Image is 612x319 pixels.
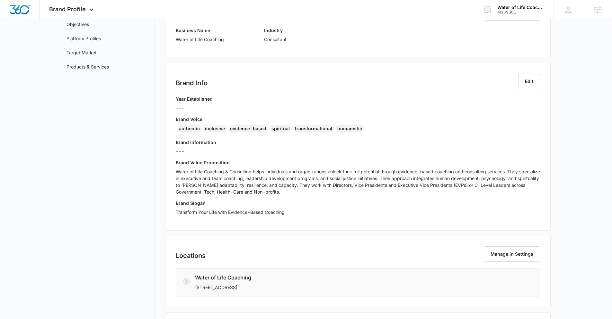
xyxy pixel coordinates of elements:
[176,168,540,195] p: Water of Life Coaching & Consulting helps individuals and organizations unlock their full potenti...
[228,125,268,132] div: evidence-based
[195,274,461,281] h3: Water of Life Coaching
[49,6,86,13] span: Brand Profile
[176,78,208,88] h2: Brand Info
[176,159,540,166] h3: Brand Value Proposition
[497,5,544,10] div: account name
[176,27,224,34] h3: Business Name
[67,49,97,56] a: Target Market
[203,125,227,132] div: inclusive
[176,116,540,123] h3: Brand Voice
[484,246,540,262] button: Manage in Settings
[176,200,540,206] h3: Brand Slogan
[335,125,364,132] div: humanistic
[176,105,213,111] p: ---
[177,125,202,132] div: authentic
[264,27,287,34] h3: Industry
[518,74,540,89] button: Edit
[264,36,287,43] p: Consultant
[176,251,206,260] h2: Locations
[293,125,334,132] div: transformational
[195,284,461,291] p: [STREET_ADDRESS]
[176,96,213,102] h3: Year Established
[176,148,540,155] p: ---
[176,139,540,146] h3: Brand Information
[176,36,224,43] p: Water of Life Coaching
[67,35,101,42] a: Platform Profiles
[497,10,544,14] div: account id
[67,21,89,28] a: Objectives
[176,209,540,215] p: Transform Your Life with Evidence-Based Coaching
[67,63,109,70] a: Products & Services
[270,125,292,132] div: spiritual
